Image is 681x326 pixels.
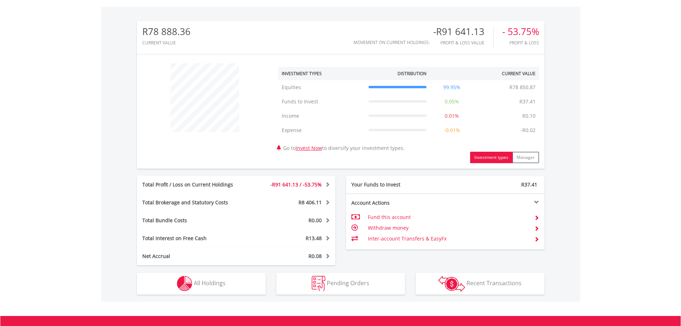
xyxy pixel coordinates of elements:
[137,253,253,260] div: Net Accrual
[430,123,474,137] td: -0.01%
[137,199,253,206] div: Total Brokerage and Statutory Costs
[433,26,493,37] div: -R91 641.13
[137,217,253,224] div: Total Bundle Costs
[430,94,474,109] td: 0.05%
[346,199,445,206] div: Account Actions
[137,235,253,242] div: Total Interest on Free Cash
[516,94,539,109] td: R37.41
[273,60,544,163] div: Go to to diversify your investment types.
[137,273,266,295] button: All Holdings
[306,235,322,242] span: R13.48
[354,40,430,45] div: Movement on Current Holdings:
[309,253,322,259] span: R0.08
[502,40,539,45] div: Profit & Loss
[368,212,528,223] td: Fund this account
[416,273,544,295] button: Recent Transactions
[430,109,474,123] td: 0.01%
[276,273,405,295] button: Pending Orders
[474,67,539,80] th: Current Value
[278,109,365,123] td: Income
[312,276,325,291] img: pending_instructions-wht.png
[278,80,365,94] td: Equities
[278,94,365,109] td: Funds to Invest
[270,181,322,188] span: -R91 641.13 / -53.75%
[368,223,528,233] td: Withdraw money
[142,40,191,45] div: CURRENT VALUE
[512,152,539,163] button: Manager
[506,80,539,94] td: R78 850.87
[296,145,322,151] a: Invest Now
[368,233,528,244] td: Inter-account Transfers & EasyFx
[142,26,191,37] div: R78 888.36
[519,109,539,123] td: R0.10
[298,199,322,206] span: R8 406.11
[137,181,253,188] div: Total Profit / Loss on Current Holdings
[177,276,192,291] img: holdings-wht.png
[278,67,365,80] th: Investment Types
[517,123,539,137] td: -R0.02
[438,276,465,292] img: transactions-zar-wht.png
[521,181,537,188] span: R37.41
[470,152,513,163] button: Investment types
[502,26,539,37] div: - 53.75%
[346,181,445,188] div: Your Funds to Invest
[327,279,369,287] span: Pending Orders
[398,70,426,77] div: Distribution
[309,217,322,224] span: R0.00
[433,40,493,45] div: Profit & Loss Value
[467,279,522,287] span: Recent Transactions
[430,80,474,94] td: 99.95%
[278,123,365,137] td: Expense
[194,279,226,287] span: All Holdings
